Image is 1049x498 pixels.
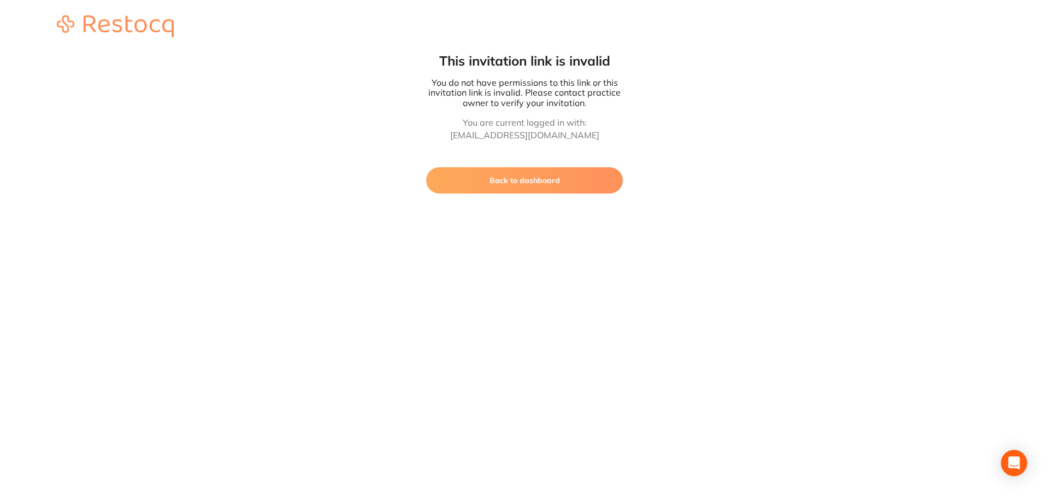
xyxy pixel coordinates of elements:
p: You are current logged in with: [EMAIL_ADDRESS][DOMAIN_NAME] [426,116,623,141]
button: Back to dashboard [426,167,623,194]
h1: This invitation link is invalid [426,52,623,69]
p: You do not have permissions to this link or this invitation link is invalid. Please contact pract... [426,78,623,108]
img: restocq_logo.svg [57,15,174,37]
div: Open Intercom Messenger [1001,450,1027,476]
